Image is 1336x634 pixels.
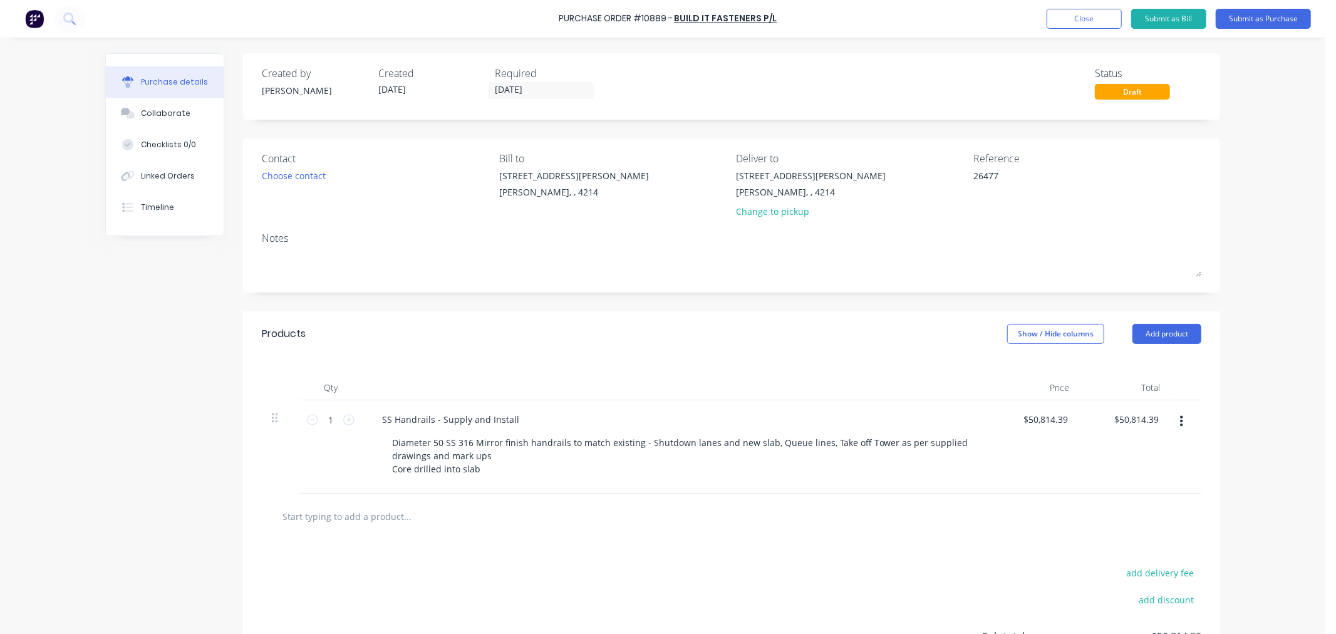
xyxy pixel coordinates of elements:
[262,169,326,182] div: Choose contact
[141,108,190,119] div: Collaborate
[382,434,978,478] div: Diameter 50 SS 316 Mirror finish handrails to match existing - Shutdown lanes and new slab, Queue...
[988,375,1079,400] div: Price
[1119,564,1201,581] button: add delivery fee
[499,151,727,166] div: Bill to
[499,169,649,182] div: [STREET_ADDRESS][PERSON_NAME]
[372,410,529,429] div: SS Handrails - Supply and Install
[262,231,1201,246] div: Notes
[141,139,196,150] div: Checklists 0/0
[737,205,886,218] div: Change to pickup
[1132,324,1201,344] button: Add product
[1132,591,1201,608] button: add discount
[141,202,174,213] div: Timeline
[1095,66,1201,81] div: Status
[1079,375,1170,400] div: Total
[1216,9,1311,29] button: Submit as Purchase
[973,151,1201,166] div: Reference
[106,98,224,129] button: Collaborate
[737,185,886,199] div: [PERSON_NAME], , 4214
[675,13,777,25] a: Build It Fasteners P/L
[737,169,886,182] div: [STREET_ADDRESS][PERSON_NAME]
[737,151,965,166] div: Deliver to
[282,504,532,529] input: Start typing to add a product...
[1047,9,1122,29] button: Close
[106,129,224,160] button: Checklists 0/0
[499,185,649,199] div: [PERSON_NAME], , 4214
[1007,324,1104,344] button: Show / Hide columns
[973,169,1130,197] textarea: 26477
[299,375,362,400] div: Qty
[106,160,224,192] button: Linked Orders
[1131,9,1206,29] button: Submit as Bill
[262,66,368,81] div: Created by
[262,151,490,166] div: Contact
[141,170,195,182] div: Linked Orders
[559,13,673,26] div: Purchase Order #10889 -
[1095,84,1170,100] div: Draft
[378,66,485,81] div: Created
[262,326,306,341] div: Products
[495,66,601,81] div: Required
[106,192,224,223] button: Timeline
[262,84,368,97] div: [PERSON_NAME]
[106,66,224,98] button: Purchase details
[141,76,208,88] div: Purchase details
[25,9,44,28] img: Factory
